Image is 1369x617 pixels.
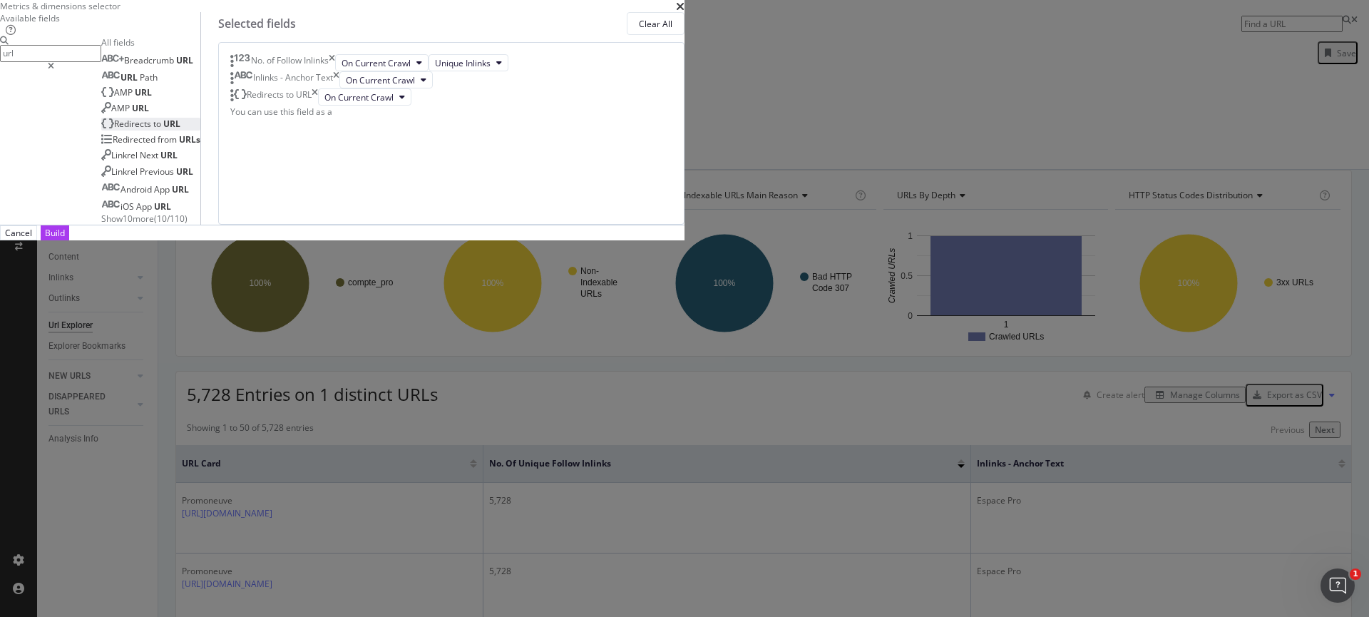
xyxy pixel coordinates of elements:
span: App [154,183,172,195]
span: Unique Inlinks [435,57,491,69]
span: On Current Crawl [324,91,394,103]
span: to [153,118,163,130]
span: URLs [179,133,200,146]
span: URL [176,165,193,178]
div: Clear All [639,18,672,30]
span: Breadcrumb [124,54,176,66]
button: On Current Crawl [318,88,411,106]
span: URL [132,102,149,114]
span: URL [172,183,189,195]
div: Selected fields [218,16,296,32]
span: ( 10 / 110 ) [154,213,188,225]
button: Build [41,225,69,240]
span: Path [140,71,158,83]
div: You can use this field as a [230,106,672,118]
button: Unique Inlinks [429,54,508,71]
div: Redirects to URL [247,88,312,106]
span: AMP [114,86,135,98]
span: Redirects [114,118,153,130]
iframe: Intercom live chat [1321,568,1355,603]
span: On Current Crawl [346,74,415,86]
span: Linkrel [111,149,140,161]
span: Show 10 more [101,213,154,225]
div: times [329,54,335,71]
span: On Current Crawl [342,57,411,69]
button: Clear All [627,12,684,35]
div: Inlinks - Anchor TexttimesOn Current Crawl [230,71,672,88]
span: URL [135,86,152,98]
div: times [312,88,318,106]
span: URL [176,54,193,66]
button: On Current Crawl [339,71,433,88]
div: Build [45,227,65,239]
div: No. of Follow Inlinks [251,54,329,71]
div: No. of Follow InlinkstimesOn Current CrawlUnique Inlinks [230,54,672,71]
span: Redirected [113,133,158,146]
span: 1 [1350,568,1361,580]
span: Android [121,183,154,195]
span: App [136,200,154,213]
div: Redirects to URLtimesOn Current Crawl [230,88,672,106]
span: Previous [140,165,176,178]
div: All fields [101,36,200,49]
span: URL [160,149,178,161]
span: iOS [121,200,136,213]
span: from [158,133,179,146]
div: Inlinks - Anchor Text [253,71,333,88]
div: times [333,71,339,88]
span: AMP [111,102,132,114]
div: Cancel [5,227,32,239]
span: URL [154,200,171,213]
span: Linkrel [111,165,140,178]
span: URL [121,71,140,83]
span: Next [140,149,160,161]
button: On Current Crawl [335,54,429,71]
span: URL [163,118,180,130]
